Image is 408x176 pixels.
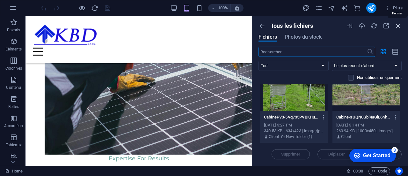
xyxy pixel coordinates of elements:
p: Affiche uniquement les fichiers non utilisés sur ce site web. Les fichiers ajoutés pendant cette ... [357,75,402,80]
i: Lors du redimensionnement, ajuster automatiquement le niveau de zoom en fonction de l'appareil sé... [234,5,240,11]
p: Colonnes [5,66,22,71]
button: Usercentrics [395,167,403,175]
p: Éléments [5,47,22,52]
button: navigator [328,4,336,12]
i: Actualiser la page [91,4,98,12]
i: Navigateur [328,4,335,12]
div: Get Started 3 items remaining, 40% complete [5,3,52,17]
p: Client [269,134,279,140]
div: [DATE] 3:27 PM [264,122,324,128]
i: Publier [368,4,375,12]
i: AI Writer [341,4,348,12]
h6: 100% [218,4,228,12]
p: New folder (1) [286,134,312,140]
button: publish [366,3,376,13]
h6: Durée de la session [346,167,363,175]
i: Pages (Ctrl+Alt+S) [315,4,323,12]
button: Plus [382,3,405,13]
p: Cabine-sUQN0Gbl4aGlL6nhRdserg.jpg [336,114,390,120]
span: Fichiers [259,33,277,41]
input: Rechercher [259,47,367,57]
div: 340.53 KB | 634x423 | image/jpeg [264,128,324,134]
p: CabinePV3-5Vq735PVBKHuu0RfkErynQ.jpg [264,114,318,120]
span: Plus [384,5,403,11]
i: Design (Ctrl+Alt+Y) [302,4,310,12]
div: De: Client | Dossier: New folder (1) [264,134,324,140]
p: Contenu [6,85,21,90]
p: Boîtes [8,104,19,109]
span: : [358,169,359,173]
i: Téléverser [358,22,365,29]
i: Importer URL [346,22,353,29]
button: 100% [208,4,231,12]
div: 3 [47,1,54,8]
div: [DATE] 3:14 PM [336,122,397,128]
p: Tableaux [6,142,22,148]
i: Actualiser [370,22,377,29]
i: Afficher tous les dossiers [259,22,266,29]
i: Au maximum [382,22,390,29]
p: Client [341,134,352,140]
p: Accordéon [4,123,23,128]
button: commerce [353,4,361,12]
button: text_generator [341,4,348,12]
i: E-commerce [353,4,361,12]
div: 260.94 KB | 1000x450 | image/jpeg [336,128,397,134]
button: design [302,4,310,12]
div: Get Started [19,7,46,13]
span: Photos du stock [285,33,322,41]
button: reload [91,4,98,12]
p: Favoris [7,27,20,33]
a: Cliquez pour annuler la sélection. Double-cliquez pour ouvrir Pages. [5,167,23,175]
span: Code [371,167,387,175]
button: Code [368,167,390,175]
span: 00 00 [353,167,363,175]
p: Tous les fichiers [271,22,313,29]
button: pages [315,4,323,12]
